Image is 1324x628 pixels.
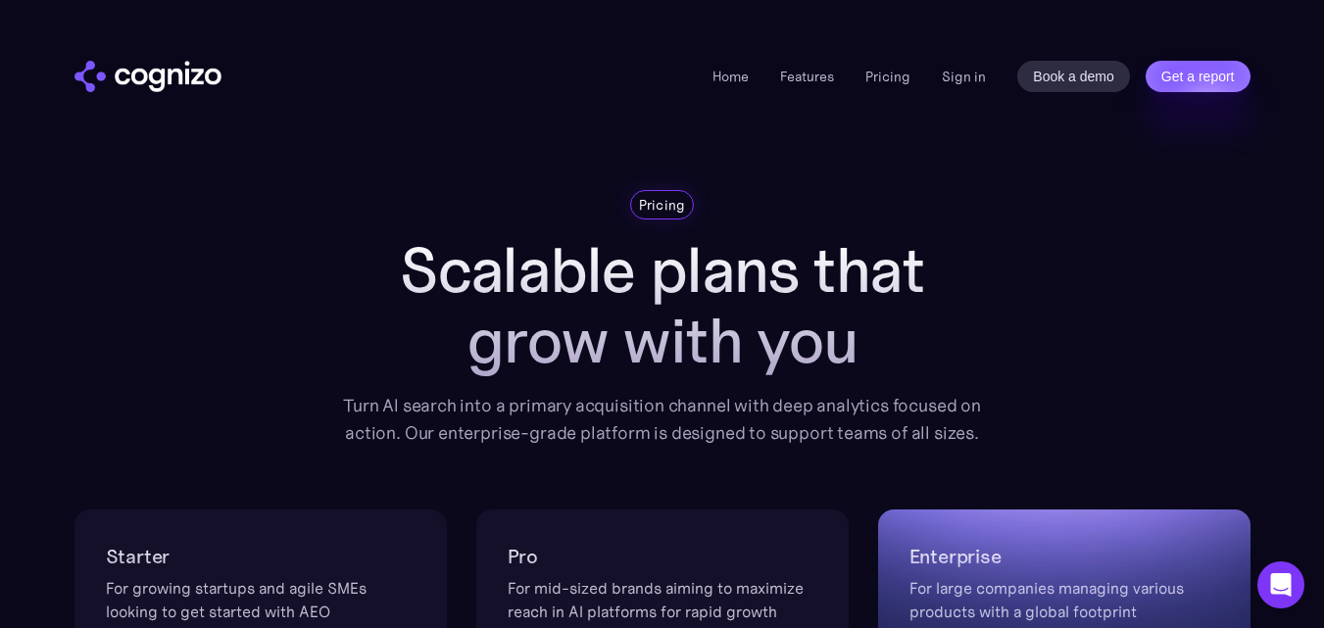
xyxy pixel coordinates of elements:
div: For large companies managing various products with a global footprint [909,576,1219,623]
a: home [74,61,221,92]
h1: Scalable plans that grow with you [329,235,996,376]
div: Pricing [639,195,686,215]
div: For growing startups and agile SMEs looking to get started with AEO [106,576,416,623]
div: Turn AI search into a primary acquisition channel with deep analytics focused on action. Our ente... [329,392,996,447]
a: Book a demo [1017,61,1130,92]
a: Features [780,68,834,85]
a: Sign in [942,65,986,88]
a: Get a report [1146,61,1250,92]
h2: Pro [508,541,817,572]
img: cognizo logo [74,61,221,92]
h2: Enterprise [909,541,1219,572]
div: Open Intercom Messenger [1257,561,1304,608]
div: For mid-sized brands aiming to maximize reach in AI platforms for rapid growth [508,576,817,623]
a: Home [712,68,749,85]
h2: Starter [106,541,416,572]
a: Pricing [865,68,910,85]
